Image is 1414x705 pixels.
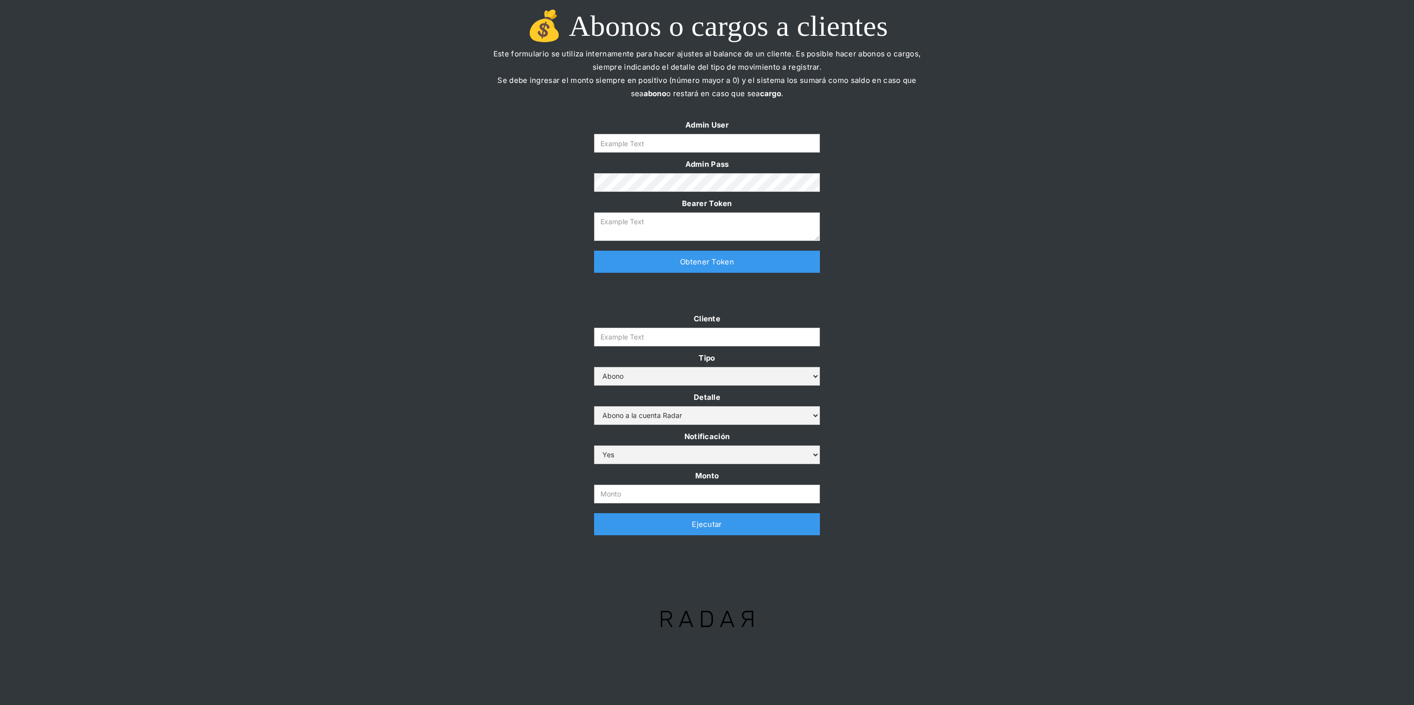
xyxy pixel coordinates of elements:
label: Bearer Token [594,197,820,210]
label: Admin User [594,118,820,131]
input: Example Text [594,328,820,346]
strong: abono [644,89,667,98]
h1: 💰 Abonos o cargos a clientes [486,10,928,42]
label: Cliente [594,312,820,325]
label: Admin Pass [594,157,820,171]
img: Logo Radar [644,594,769,643]
form: Form [594,118,820,241]
input: Monto [594,485,820,503]
a: Ejecutar [594,513,820,535]
label: Notificación [594,430,820,443]
form: Form [594,312,820,503]
label: Tipo [594,351,820,365]
input: Example Text [594,134,820,153]
label: Detalle [594,391,820,404]
p: Este formulario se utiliza internamente para hacer ajustes al balance de un cliente. Es posible h... [486,47,928,113]
a: Obtener Token [594,251,820,273]
label: Monto [594,469,820,482]
strong: cargo [760,89,782,98]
